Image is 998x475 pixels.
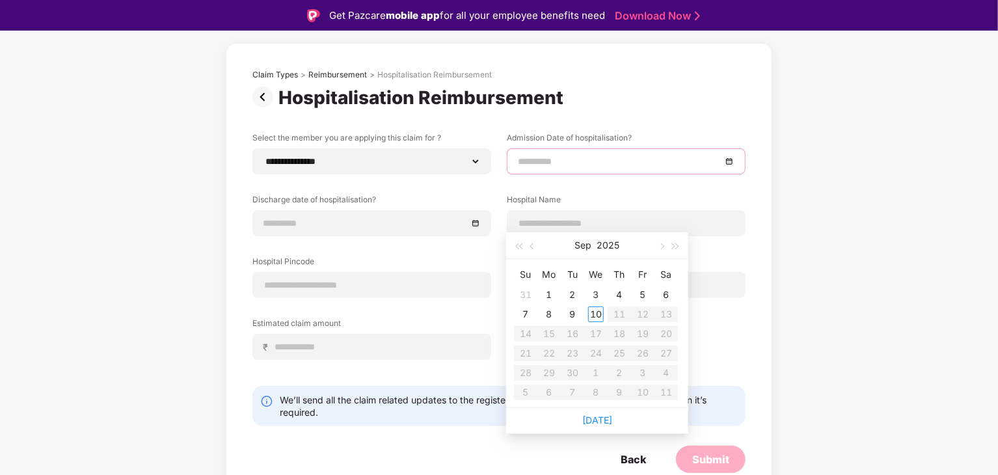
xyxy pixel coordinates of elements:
div: 2 [565,287,580,303]
th: Th [608,264,631,285]
td: 2025-09-01 [537,285,561,305]
div: > [370,70,375,80]
div: 5 [635,287,651,303]
strong: mobile app [386,9,440,21]
td: 2025-09-04 [608,285,631,305]
div: 3 [588,287,604,303]
div: 10 [588,306,604,322]
td: 2025-09-10 [584,305,608,324]
td: 2025-09-09 [561,305,584,324]
span: ₹ [263,341,273,353]
th: Tu [561,264,584,285]
img: svg+xml;base64,PHN2ZyBpZD0iSW5mby0yMHgyMCIgeG1sbnM9Imh0dHA6Ly93d3cudzMub3JnLzIwMDAvc3ZnIiB3aWR0aD... [260,395,273,408]
label: Estimated claim amount [252,318,491,334]
label: Admission Date of hospitalisation? [507,132,746,148]
td: 2025-08-31 [514,285,537,305]
div: 1 [541,287,557,303]
img: Stroke [695,9,700,23]
img: svg+xml;base64,PHN2ZyBpZD0iUHJldi0zMngzMiIgeG1sbnM9Imh0dHA6Ly93d3cudzMub3JnLzIwMDAvc3ZnIiB3aWR0aD... [252,87,278,107]
th: Fr [631,264,654,285]
a: Download Now [615,9,696,23]
div: 9 [565,306,580,322]
label: Select the member you are applying this claim for ? [252,132,491,148]
div: Hospitalisation Reimbursement [278,87,569,109]
td: 2025-09-02 [561,285,584,305]
div: 6 [658,287,674,303]
div: 8 [541,306,557,322]
div: Back [621,452,646,467]
div: 31 [518,287,533,303]
button: 2025 [597,232,620,258]
td: 2025-09-05 [631,285,654,305]
div: We’ll send all the claim related updates to the registered mobile number/email and call only when... [280,394,738,418]
div: 4 [612,287,627,303]
label: Hospital Pincode [252,256,491,272]
th: Su [514,264,537,285]
img: Logo [307,9,320,22]
div: Submit [692,452,729,467]
div: Hospitalisation Reimbursement [377,70,492,80]
button: Sep [575,232,592,258]
th: Sa [654,264,678,285]
a: [DATE] [582,414,612,426]
th: Mo [537,264,561,285]
div: > [301,70,306,80]
td: 2025-09-07 [514,305,537,324]
div: 7 [518,306,533,322]
div: Reimbursement [308,70,367,80]
td: 2025-09-06 [654,285,678,305]
div: Claim Types [252,70,298,80]
td: 2025-09-08 [537,305,561,324]
td: 2025-09-03 [584,285,608,305]
div: Get Pazcare for all your employee benefits need [329,8,605,23]
label: Hospital Name [507,194,746,210]
th: We [584,264,608,285]
label: Discharge date of hospitalisation? [252,194,491,210]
